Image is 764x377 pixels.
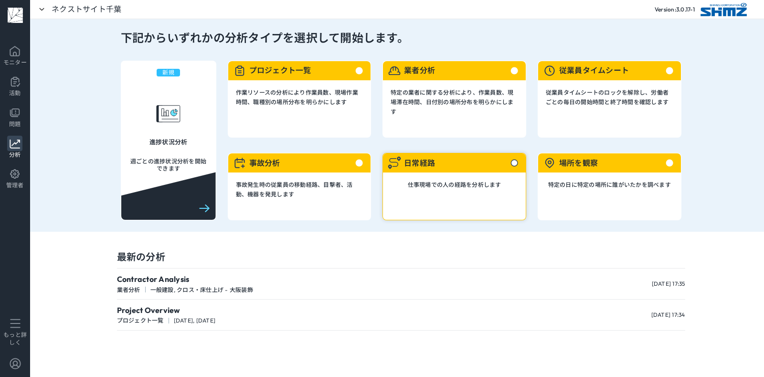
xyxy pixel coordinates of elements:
[52,4,121,14] div: ネクストサイト千葉
[249,65,311,75] div: プロジェクト一覧
[391,88,518,117] div: 特定の業者に関する分析により、作業員数、現場滞在時間、日付別の場所分布を明らかにします
[117,286,253,293] div: 一般建設, クロス・床仕上げ - 大阪装飾
[0,101,30,131] a: 問題
[408,180,501,190] div: 仕事現場での人の経路を分析します
[651,311,685,318] div: [DATE] 17:34
[0,40,30,70] a: モニター
[249,158,280,168] div: 事故分析
[157,69,180,76] div: 新規
[700,3,747,16] img: Project logo
[117,317,164,324] div: プロジェクト一覧
[117,317,216,324] div: [DATE], [DATE]
[546,88,673,107] div: 従業員タイムシートのロックを解除し、労働者ごとの毎日の開始時間と終了時間を確認します
[117,286,140,293] div: 業者分析
[129,158,208,172] div: 週ごとの進捗状況分析を開始できます
[236,180,363,199] div: 事故発生時の従業員の移動経路、目撃者、活動、機器を発見します
[404,158,435,168] div: 日常経路
[0,70,30,100] a: 活動
[117,274,253,284] div: Contractor Analysis
[559,65,629,75] div: 従業員タイムシート
[117,251,685,263] div: 最新の分析
[2,331,28,346] p: もっと詳しく
[655,6,695,13] div: Version: 3.0.17-1
[6,182,24,189] p: 管理者
[117,305,216,315] div: Project Overview
[121,31,409,45] div: 下記からいずれかの分析タイプを選択して開始します。
[156,105,181,122] img: progressAnalysis.02f20787f691f862be56bf80f9afca2e.svg
[38,5,46,13] img: >
[652,280,685,287] div: [DATE] 17:35
[404,65,435,75] div: 業者分析
[9,151,21,158] p: 分析
[9,120,21,128] p: 問題
[9,89,21,97] p: 活動
[149,138,188,146] div: 進捗状況分析
[548,180,671,190] div: 特定の日に特定の場所に誰がいたかを調べます
[3,59,27,66] p: モニター
[236,88,363,107] div: 作業リソースの分析により作業員数、現場作業時間、職種別の場所分布を明らかにします
[559,158,598,168] div: 場所を観察
[0,132,30,162] a: 分析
